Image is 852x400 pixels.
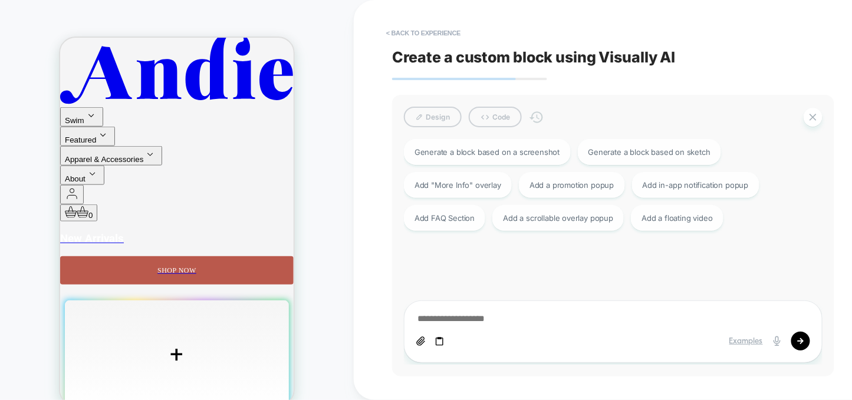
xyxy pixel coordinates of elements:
span: Apparel & Accessories [5,117,83,126]
div: Add FAQ Section [404,205,485,231]
div: Add a promotion popup [519,172,624,198]
span: Swim [5,78,24,87]
span: 0 [28,173,32,182]
span: Featured [5,98,36,107]
div: Generate a block based on a screenshot [404,139,571,165]
div: Examples [729,336,763,346]
span: About [5,137,25,146]
div: Add a scrollable overlay popup [492,205,624,231]
div: Add in-app notification popup [632,172,759,198]
div: Add a floating video [631,205,723,231]
div: Generate a block based on sketch [578,139,722,165]
button: < Back to experience [380,24,466,42]
div: Add "More Info" overlay [404,172,512,198]
span: Create a custom block using Visually AI [392,48,834,66]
